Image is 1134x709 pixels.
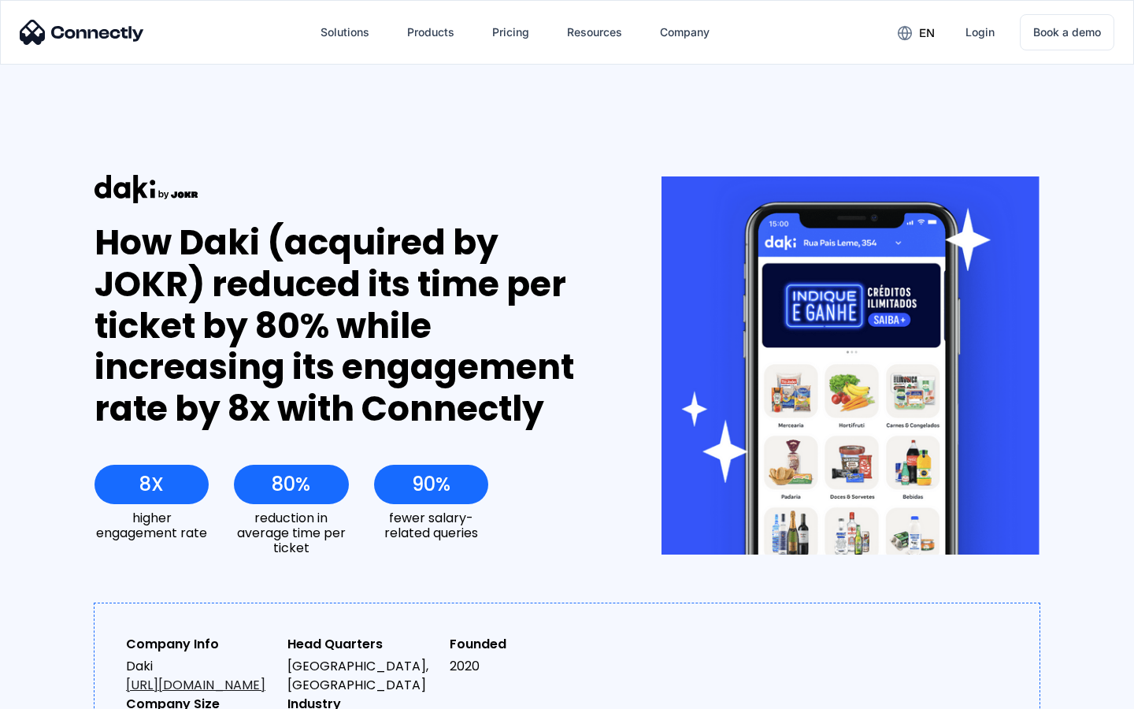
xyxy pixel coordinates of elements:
div: fewer salary-related queries [374,510,488,540]
div: en [919,22,935,44]
div: How Daki (acquired by JOKR) reduced its time per ticket by 80% while increasing its engagement ra... [94,222,604,430]
div: reduction in average time per ticket [234,510,348,556]
div: 8X [139,473,164,496]
div: Company Info [126,635,275,654]
a: Pricing [480,13,542,51]
ul: Language list [31,681,94,703]
img: Connectly Logo [20,20,144,45]
a: [URL][DOMAIN_NAME] [126,676,265,694]
div: 90% [412,473,450,496]
div: Pricing [492,21,529,43]
div: Products [407,21,454,43]
div: Solutions [321,21,369,43]
div: Resources [567,21,622,43]
div: 2020 [450,657,598,676]
div: Login [965,21,995,43]
a: Book a demo [1020,14,1114,50]
div: 80% [272,473,310,496]
div: higher engagement rate [94,510,209,540]
div: [GEOGRAPHIC_DATA], [GEOGRAPHIC_DATA] [287,657,436,695]
div: Daki [126,657,275,695]
a: Login [953,13,1007,51]
div: Company [660,21,710,43]
div: Head Quarters [287,635,436,654]
aside: Language selected: English [16,681,94,703]
div: Founded [450,635,598,654]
